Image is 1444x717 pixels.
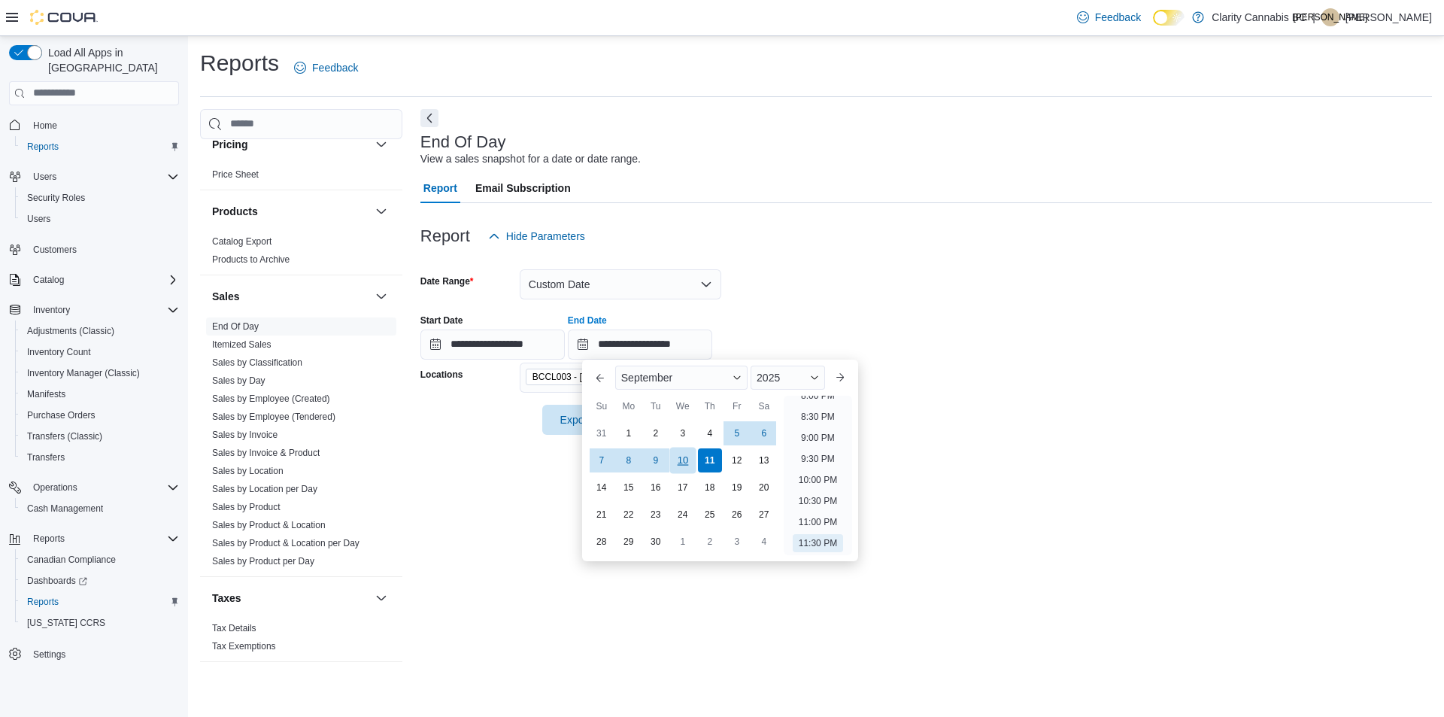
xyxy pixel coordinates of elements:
[725,530,749,554] div: day-3
[21,500,179,518] span: Cash Management
[33,482,77,494] span: Operations
[372,589,390,607] button: Taxes
[33,244,77,256] span: Customers
[3,238,185,260] button: Customers
[15,447,185,468] button: Transfers
[27,596,59,608] span: Reports
[21,138,65,156] a: Reports
[212,357,302,369] span: Sales by Classification
[27,617,105,629] span: [US_STATE] CCRS
[27,301,76,319] button: Inventory
[212,537,359,549] span: Sales by Product & Location per Day
[27,168,179,186] span: Users
[200,232,402,275] div: Products
[590,394,614,418] div: Su
[420,330,565,360] input: Press the down key to open a popover containing a calendar.
[212,254,290,265] a: Products to Archive
[212,448,320,458] a: Sales by Invoice & Product
[15,426,185,447] button: Transfers (Classic)
[212,501,281,513] span: Sales by Product
[212,357,302,368] a: Sales by Classification
[698,475,722,500] div: day-18
[644,475,668,500] div: day-16
[21,406,102,424] a: Purchase Orders
[795,408,841,426] li: 8:30 PM
[21,364,146,382] a: Inventory Manager (Classic)
[698,530,722,554] div: day-2
[212,502,281,512] a: Sales by Product
[21,448,179,466] span: Transfers
[212,483,317,495] span: Sales by Location per Day
[615,366,748,390] div: Button. Open the month selector. September is currently selected.
[21,572,93,590] a: Dashboards
[212,556,314,567] a: Sales by Product per Day
[21,385,179,403] span: Manifests
[212,339,272,350] a: Itemized Sales
[27,241,83,259] a: Customers
[27,388,65,400] span: Manifests
[1095,10,1141,25] span: Feedback
[1153,10,1185,26] input: Dark Mode
[617,475,641,500] div: day-15
[27,117,63,135] a: Home
[27,271,70,289] button: Catalog
[21,138,179,156] span: Reports
[420,133,506,151] h3: End Of Day
[212,289,369,304] button: Sales
[27,325,114,337] span: Adjustments (Classic)
[33,120,57,132] span: Home
[27,530,71,548] button: Reports
[27,116,179,135] span: Home
[590,503,614,527] div: day-21
[21,189,179,207] span: Security Roles
[212,412,335,422] a: Sales by Employee (Tendered)
[312,60,358,75] span: Feedback
[42,45,179,75] span: Load All Apps in [GEOGRAPHIC_DATA]
[27,646,71,664] a: Settings
[15,384,185,405] button: Manifests
[27,575,87,587] span: Dashboards
[27,644,179,663] span: Settings
[27,430,102,442] span: Transfers (Classic)
[698,503,722,527] div: day-25
[3,528,185,549] button: Reports
[372,135,390,153] button: Pricing
[671,530,695,554] div: day-1
[793,492,843,510] li: 10:30 PM
[15,342,185,363] button: Inventory Count
[212,204,369,219] button: Products
[21,385,71,403] a: Manifests
[617,530,641,554] div: day-29
[21,614,111,632] a: [US_STATE] CCRS
[617,503,641,527] div: day-22
[588,420,778,555] div: September, 2025
[212,236,272,247] a: Catalog Export
[212,393,330,404] a: Sales by Employee (Created)
[793,534,843,552] li: 11:30 PM
[568,330,712,360] input: Press the down key to enter a popover containing a calendar. Press the escape key to close the po...
[212,466,284,476] a: Sales by Location
[212,519,326,531] span: Sales by Product & Location
[212,254,290,266] span: Products to Archive
[590,421,614,445] div: day-31
[212,538,359,548] a: Sales by Product & Location per Day
[212,169,259,181] span: Price Sheet
[752,421,776,445] div: day-6
[27,451,65,463] span: Transfers
[27,192,85,204] span: Security Roles
[420,314,463,327] label: Start Date
[21,551,122,569] a: Canadian Compliance
[21,500,109,518] a: Cash Management
[15,208,185,229] button: Users
[3,114,185,136] button: Home
[212,204,258,219] h3: Products
[15,363,185,384] button: Inventory Manager (Classic)
[542,405,626,435] button: Export
[21,593,179,611] span: Reports
[9,108,179,704] nav: Complex example
[795,387,841,405] li: 8:00 PM
[21,551,179,569] span: Canadian Compliance
[1071,2,1147,32] a: Feedback
[420,151,641,167] div: View a sales snapshot for a date or date range.
[212,169,259,180] a: Price Sheet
